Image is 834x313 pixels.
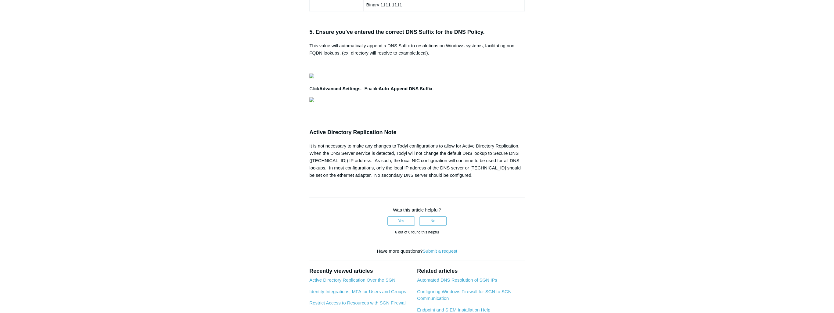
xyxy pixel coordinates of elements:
[387,216,415,226] button: This article was helpful
[309,97,314,102] img: 27414169404179
[309,300,406,305] a: Restrict Access to Resources with SGN Firewall
[309,142,525,179] div: It is not necessary to make any changes to Todyl configurations to allow for Active Directory Rep...
[395,230,439,234] span: 6 out of 6 found this helpful
[309,73,314,78] img: 27414207119379
[309,42,525,57] p: This value will automatically append a DNS Suffix to resolutions on Windows systems, facilitating...
[309,277,395,283] a: Active Directory Replication Over the SGN
[419,216,447,226] button: This article was not helpful
[309,248,525,255] div: Have more questions?
[393,207,441,212] span: Was this article helpful?
[417,267,525,275] h2: Related articles
[309,85,525,92] p: Click . Enable .
[379,86,433,91] strong: Auto-Append DNS Suffix
[417,277,497,283] a: Automated DNS Resolution of SGN IPs
[309,128,525,137] h3: Active Directory Replication Note
[319,86,361,91] strong: Advanced Settings
[417,289,511,301] a: Configuring Windows Firewall for SGN to SGN Communication
[422,248,457,254] a: Submit a request
[309,28,525,37] h3: 5. Ensure you've entered the correct DNS Suffix for the DNS Policy.
[309,267,411,275] h2: Recently viewed articles
[309,289,406,294] a: Identity Integrations, MFA for Users and Groups
[417,307,490,312] a: Endpoint and SIEM Installation Help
